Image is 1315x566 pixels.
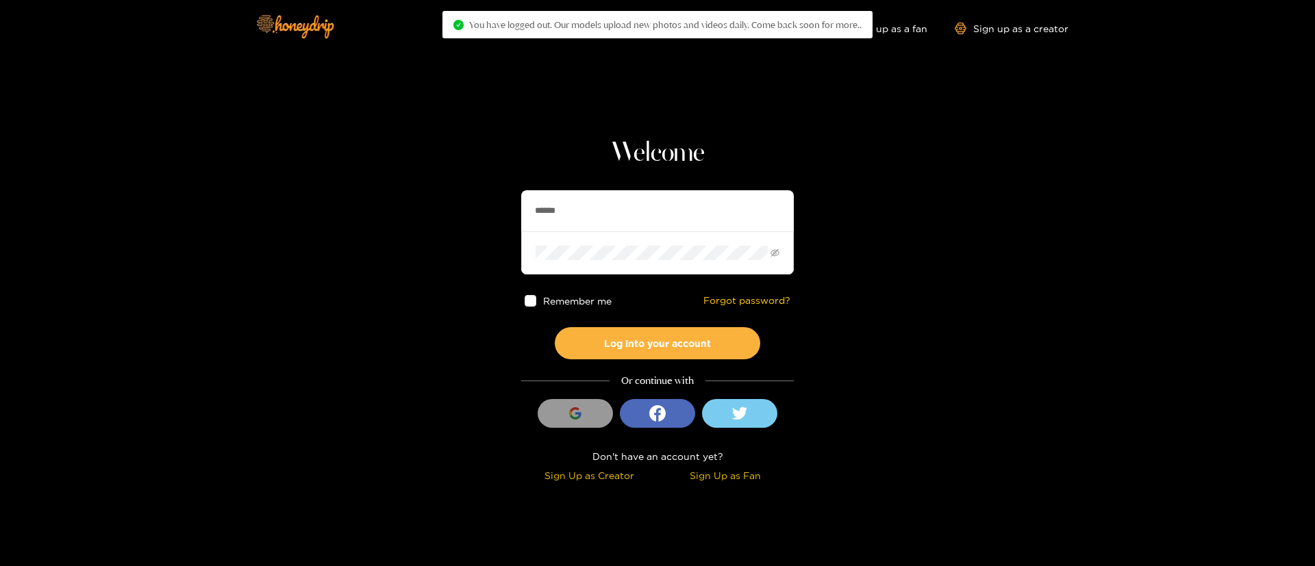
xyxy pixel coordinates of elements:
a: Sign up as a fan [834,23,927,34]
a: Sign up as a creator [955,23,1068,34]
span: check-circle [453,20,464,30]
div: Sign Up as Fan [661,467,790,483]
h1: Welcome [521,137,794,170]
div: Or continue with [521,373,794,389]
div: Sign Up as Creator [525,467,654,483]
button: Log into your account [555,327,760,359]
div: Don't have an account yet? [521,448,794,464]
span: eye-invisible [771,248,779,257]
span: Remember me [543,296,612,306]
span: You have logged out. Our models upload new photos and videos daily. Come back soon for more.. [469,19,862,30]
a: Forgot password? [703,295,790,307]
